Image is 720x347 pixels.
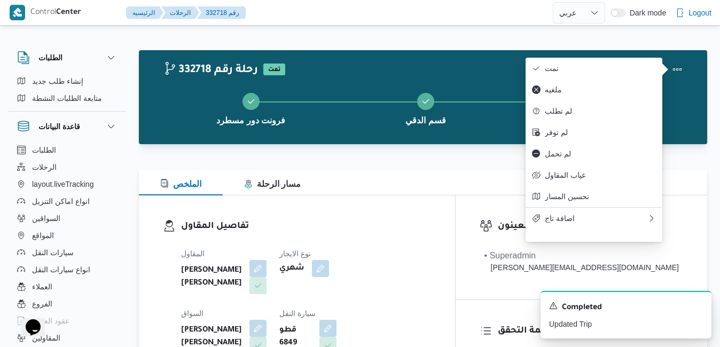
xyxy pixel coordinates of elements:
span: الطلبات [32,144,56,156]
span: ملغيه [545,85,656,94]
button: السواقين [13,210,122,227]
button: فرونت دور مسطرد [513,80,688,136]
h3: تفاصيل المقاول [181,219,431,234]
button: الطلبات [13,141,122,159]
div: Notification [549,301,703,314]
button: لم تحمل [526,143,662,164]
span: عقود العملاء [32,314,69,327]
h3: قائمة التحقق [498,324,683,338]
div: [PERSON_NAME][EMAIL_ADDRESS][DOMAIN_NAME] [484,262,679,273]
span: الملخص [160,179,201,188]
span: layout.liveTracking [32,178,93,191]
button: سيارات النقل [13,244,122,261]
button: تحسين المسار [526,186,662,207]
iframe: chat widget [11,304,45,336]
span: قسم الدقي [405,114,445,127]
span: السواقين [32,212,60,225]
h2: 332718 رحلة رقم [163,64,258,77]
b: شهري [279,262,304,275]
b: [PERSON_NAME] [PERSON_NAME] [181,264,242,290]
p: Updated Trip [549,319,703,330]
button: لم تطلب [526,100,662,122]
button: قاعدة البيانات [17,120,118,133]
span: المقاولين [32,332,60,344]
button: انواع اماكن التنزيل [13,193,122,210]
button: layout.liveTracking [13,176,122,193]
span: غياب المقاول [545,171,656,179]
svg: Step 1 is complete [247,97,255,106]
h3: الطلبات [38,51,62,64]
button: الفروع [13,295,122,312]
span: تحسين المسار [545,192,656,201]
span: لم تطلب [545,107,656,115]
b: تمت [268,67,280,73]
span: تمت [545,64,656,73]
span: مسار الرحلة [244,179,301,188]
span: Dark mode [625,9,666,17]
button: قسم الدقي [338,80,513,136]
span: متابعة الطلبات النشطة [32,92,102,105]
button: 332718 رقم [197,6,246,19]
div: الطلبات [9,73,126,111]
button: غياب المقاول [526,164,662,186]
span: Completed [562,302,602,314]
span: انواع سيارات النقل [32,263,90,276]
button: عقود العملاء [13,312,122,329]
button: Logout [671,2,716,23]
span: اضافة تاج [545,214,647,223]
button: اضافة تاج [526,207,662,229]
span: تمت [263,64,285,75]
button: الرئيسيه [126,6,163,19]
button: المقاولين [13,329,122,346]
button: المواقع [13,227,122,244]
svg: Step 2 is complete [421,97,430,106]
span: الفروع [32,297,52,310]
span: سيارات النقل [32,246,74,259]
span: السواق [181,309,204,318]
button: الرحلات [13,159,122,176]
span: فرونت دور مسطرد [216,114,285,127]
span: سيارة النقل [279,309,316,318]
button: ملغيه [526,79,662,100]
button: إنشاء طلب جديد [13,73,122,90]
img: X8yXhbKr1z7QwAAAABJRU5ErkJggg== [10,5,25,20]
button: الطلبات [17,51,118,64]
button: متابعة الطلبات النشطة [13,90,122,107]
span: • Superadmin mohamed.nabil@illa.com.eg [484,249,679,273]
span: Logout [688,6,711,19]
span: الرحلات [32,161,57,173]
h3: قاعدة البيانات [38,120,80,133]
button: لم توفر [526,122,662,143]
b: Center [56,9,81,17]
span: انواع اماكن التنزيل [32,195,90,208]
span: المواقع [32,229,54,242]
span: إنشاء طلب جديد [32,75,83,88]
h3: المعينون [498,219,683,234]
button: Actions [667,59,688,80]
span: نوع الايجار [279,249,311,258]
span: المقاول [181,249,205,258]
button: فرونت دور مسطرد [163,80,338,136]
span: لم توفر [545,128,656,137]
span: لم تحمل [545,149,656,158]
button: العملاء [13,278,122,295]
span: العملاء [32,280,52,293]
button: تمت [526,58,662,79]
div: • Superadmin [484,249,679,262]
button: الرحلات [161,6,199,19]
button: انواع سيارات النقل [13,261,122,278]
